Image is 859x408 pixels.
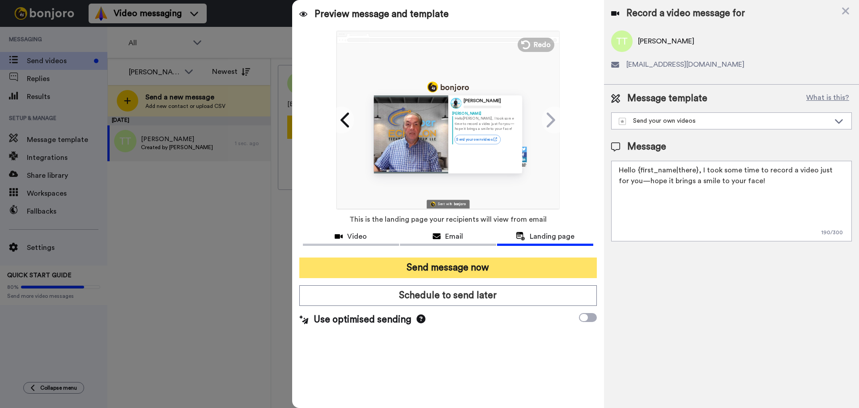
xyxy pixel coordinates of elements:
[619,118,626,125] img: demo-template.svg
[314,313,411,326] span: Use optimised sending
[530,231,574,242] span: Landing page
[438,202,452,206] div: Sent with
[445,231,463,242] span: Email
[627,92,707,105] span: Message template
[454,134,500,144] a: Send your own videos
[451,98,461,108] img: Profile Image
[349,210,547,229] span: This is the landing page your recipients will view from email
[347,231,367,242] span: Video
[454,202,465,206] div: bonjoro
[430,202,435,206] img: Bonjoro Logo
[804,92,852,105] button: What is this?
[427,82,469,92] img: logo_full.png
[299,258,597,278] button: Send message now
[452,111,518,116] div: [PERSON_NAME]
[464,98,501,104] div: [PERSON_NAME]
[611,161,852,241] textarea: Hello {first_name|there}, I took some time to record a video just for you—hope it brings a smile ...
[627,140,666,154] span: Message
[374,164,448,173] img: player-controls-full.svg
[299,285,597,306] button: Schedule to send later
[626,59,744,70] span: [EMAIL_ADDRESS][DOMAIN_NAME]
[454,116,518,131] p: Hello [PERSON_NAME] , I took some time to record a video just for you—hope it brings a smile to y...
[619,116,830,125] div: Send your own videos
